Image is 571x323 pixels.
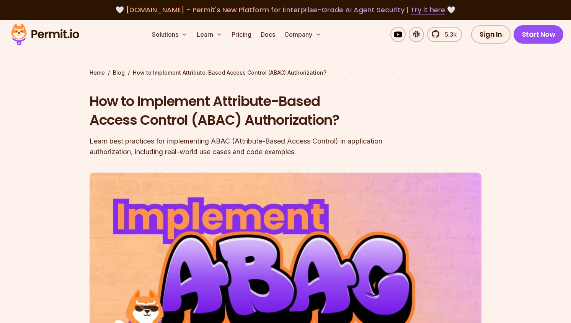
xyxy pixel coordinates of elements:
div: Learn best practices for implementing ABAC (Attribute-Based Access Control) in application author... [90,136,383,157]
div: / / [90,69,481,77]
h1: How to Implement Attribute-Based Access Control (ABAC) Authorization? [90,92,383,130]
button: Solutions [149,27,191,42]
a: Start Now [514,25,564,44]
a: Try it here [411,5,445,15]
img: Permit logo [8,21,83,47]
a: Pricing [228,27,255,42]
span: 5.3k [440,30,457,39]
a: Docs [258,27,278,42]
a: 5.3k [427,27,462,42]
a: Blog [113,69,125,77]
span: [DOMAIN_NAME] - Permit's New Platform for Enterprise-Grade AI Agent Security | [126,5,445,15]
button: Learn [194,27,225,42]
button: Company [281,27,325,42]
div: 🤍 🤍 [18,5,553,15]
a: Sign In [471,25,511,44]
a: Home [90,69,105,77]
